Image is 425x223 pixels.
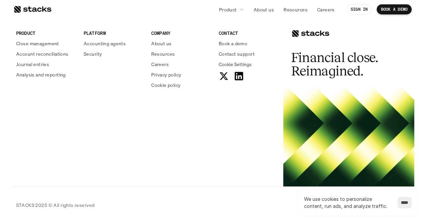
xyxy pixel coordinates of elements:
p: About us [254,6,274,13]
h2: Financial close. Reimagined. [291,51,392,78]
a: Security [84,50,143,57]
p: PLATFORM [84,30,143,37]
p: Close management [16,40,59,47]
a: Contact support [219,50,278,57]
p: Privacy policy [151,71,181,78]
span: Cookie Settings [219,61,252,68]
a: Privacy policy [151,71,211,78]
a: Account reconciliations [16,50,76,57]
a: Resources [280,3,311,15]
p: Resources [151,50,175,57]
a: Close management [16,40,76,47]
a: Accounting agents [84,40,143,47]
p: Careers [151,61,169,68]
p: STACKS 2025 © All rights reserved [16,202,95,209]
a: Careers [151,61,211,68]
a: Analysis and reporting [16,71,76,78]
p: We use cookies to personalize content, run ads, and analyze traffic. [304,196,391,210]
a: SIGN IN [347,4,372,14]
p: BOOK A DEMO [381,7,408,12]
p: Accounting agents [84,40,126,47]
a: About us [151,40,211,47]
p: Book a demo [219,40,248,47]
p: SIGN IN [351,7,368,12]
a: Careers [313,3,339,15]
p: Journal entries [16,61,49,68]
p: About us [151,40,171,47]
p: CONTACT [219,30,278,37]
button: Cookie Trigger [219,61,252,68]
p: Resources [284,6,307,13]
p: Contact support [219,50,255,57]
p: Analysis and reporting [16,71,66,78]
p: Careers [317,6,335,13]
p: PRODUCT [16,30,76,37]
p: Security [84,50,102,57]
p: COMPANY [151,30,211,37]
p: Cookie policy [151,81,180,89]
p: Account reconciliations [16,50,69,57]
a: Resources [151,50,211,57]
a: Book a demo [219,40,278,47]
p: Product [219,6,237,13]
a: About us [250,3,278,15]
a: Cookie policy [151,81,211,89]
a: BOOK A DEMO [377,4,412,14]
a: Journal entries [16,61,76,68]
